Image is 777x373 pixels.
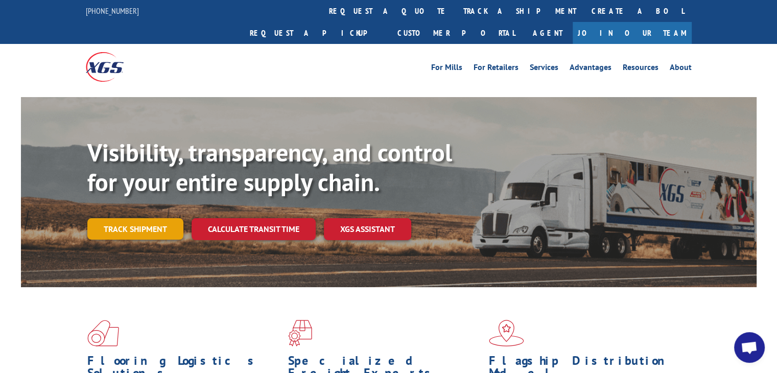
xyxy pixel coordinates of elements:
[87,218,183,240] a: Track shipment
[670,63,692,75] a: About
[623,63,658,75] a: Resources
[86,6,139,16] a: [PHONE_NUMBER]
[570,63,611,75] a: Advantages
[390,22,523,44] a: Customer Portal
[324,218,411,240] a: XGS ASSISTANT
[87,136,452,198] b: Visibility, transparency, and control for your entire supply chain.
[242,22,390,44] a: Request a pickup
[474,63,519,75] a: For Retailers
[87,320,119,346] img: xgs-icon-total-supply-chain-intelligence-red
[523,22,573,44] a: Agent
[734,332,765,363] div: Open chat
[573,22,692,44] a: Join Our Team
[288,320,312,346] img: xgs-icon-focused-on-flooring-red
[192,218,316,240] a: Calculate transit time
[489,320,524,346] img: xgs-icon-flagship-distribution-model-red
[530,63,558,75] a: Services
[431,63,462,75] a: For Mills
